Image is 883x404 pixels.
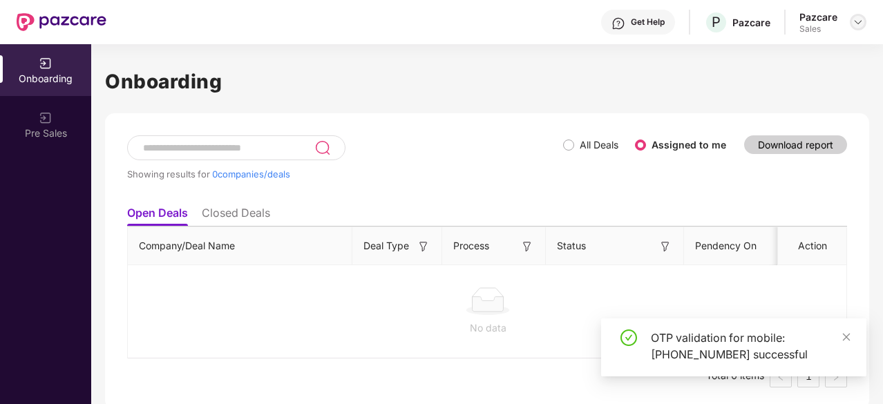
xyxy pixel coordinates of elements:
[557,238,586,253] span: Status
[770,365,792,387] button: left
[39,111,53,125] img: svg+xml;base64,PHN2ZyB3aWR0aD0iMjAiIGhlaWdodD0iMjAiIHZpZXdCb3g9IjAgMCAyMCAyMCIgZmlsbD0ibm9uZSIgeG...
[212,169,290,180] span: 0 companies/deals
[744,135,847,154] button: Download report
[417,240,430,253] img: svg+xml;base64,PHN2ZyB3aWR0aD0iMTYiIGhlaWdodD0iMTYiIHZpZXdCb3g9IjAgMCAxNiAxNiIgZmlsbD0ibm9uZSIgeG...
[825,365,847,387] li: Next Page
[127,206,188,226] li: Open Deals
[127,169,563,180] div: Showing results for
[17,13,106,31] img: New Pazcare Logo
[658,240,672,253] img: svg+xml;base64,PHN2ZyB3aWR0aD0iMTYiIGhlaWdodD0iMTYiIHZpZXdCb3g9IjAgMCAxNiAxNiIgZmlsbD0ibm9uZSIgeG...
[620,329,637,346] span: check-circle
[128,227,352,265] th: Company/Deal Name
[580,139,618,151] label: All Deals
[799,23,837,35] div: Sales
[453,238,489,253] span: Process
[770,365,792,387] li: Previous Page
[631,17,665,28] div: Get Help
[139,320,837,336] div: No data
[39,57,53,70] img: svg+xml;base64,PHN2ZyB3aWR0aD0iMjAiIGhlaWdodD0iMjAiIHZpZXdCb3g9IjAgMCAyMCAyMCIgZmlsbD0ibm9uZSIgeG...
[799,10,837,23] div: Pazcare
[778,227,847,265] th: Action
[695,238,757,253] span: Pendency On
[105,66,869,97] h1: Onboarding
[314,140,330,156] img: svg+xml;base64,PHN2ZyB3aWR0aD0iMjQiIGhlaWdodD0iMjUiIHZpZXdCb3g9IjAgMCAyNCAyNSIgZmlsbD0ibm9uZSIgeG...
[825,365,847,387] button: right
[853,17,864,28] img: svg+xml;base64,PHN2ZyBpZD0iRHJvcGRvd24tMzJ4MzIiIHhtbG5zPSJodHRwOi8vd3d3LnczLm9yZy8yMDAwL3N2ZyIgd2...
[712,14,721,30] span: P
[652,139,726,151] label: Assigned to me
[202,206,270,226] li: Closed Deals
[651,329,850,363] div: OTP validation for mobile: [PHONE_NUMBER] successful
[732,16,770,29] div: Pazcare
[611,17,625,30] img: svg+xml;base64,PHN2ZyBpZD0iSGVscC0zMngzMiIgeG1sbnM9Imh0dHA6Ly93d3cudzMub3JnLzIwMDAvc3ZnIiB3aWR0aD...
[363,238,409,253] span: Deal Type
[520,240,534,253] img: svg+xml;base64,PHN2ZyB3aWR0aD0iMTYiIGhlaWdodD0iMTYiIHZpZXdCb3g9IjAgMCAxNiAxNiIgZmlsbD0ibm9uZSIgeG...
[842,332,851,342] span: close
